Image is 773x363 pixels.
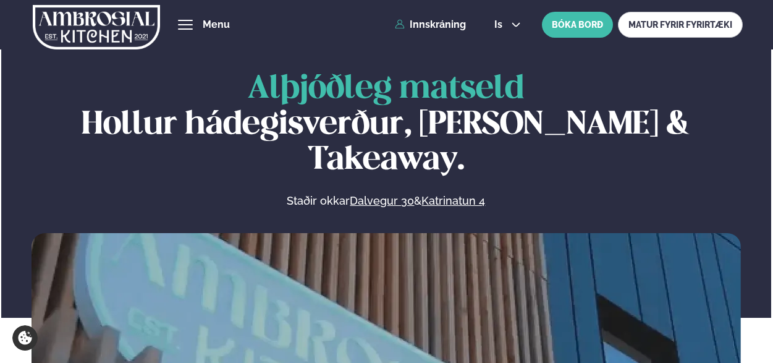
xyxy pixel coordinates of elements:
button: hamburger [178,17,193,32]
span: Alþjóðleg matseld [248,74,524,105]
a: Katrinatun 4 [421,194,485,208]
a: MATUR FYRIR FYRIRTÆKI [618,12,743,38]
img: logo [33,2,161,53]
a: Dalvegur 30 [350,194,414,208]
button: BÓKA BORÐ [542,12,613,38]
p: Staðir okkar & [153,194,620,208]
span: is [494,20,506,30]
h1: Hollur hádegisverður, [PERSON_NAME] & Takeaway. [32,72,741,179]
button: is [484,20,531,30]
a: Innskráning [395,19,466,30]
a: Cookie settings [12,325,38,351]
